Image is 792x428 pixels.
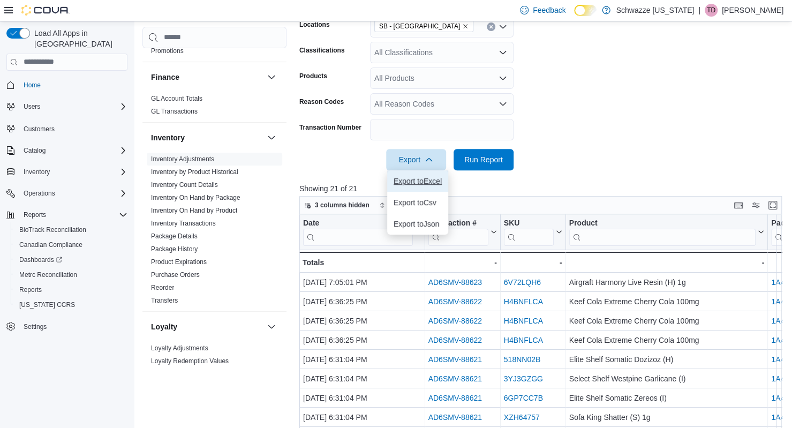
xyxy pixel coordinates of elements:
a: Inventory Adjustments [151,155,214,163]
a: Metrc Reconciliation [15,268,81,281]
div: Product [569,219,756,246]
div: [DATE] 7:05:01 PM [303,276,421,289]
button: Loyalty [151,321,263,332]
span: Settings [19,320,127,333]
span: Canadian Compliance [15,238,127,251]
span: Settings [24,322,47,331]
button: Remove SB - Louisville from selection in this group [462,23,469,29]
a: BioTrack Reconciliation [15,223,90,236]
a: Inventory On Hand by Product [151,207,237,214]
div: [DATE] 6:36:25 PM [303,295,421,308]
a: Reorder [151,284,174,291]
span: Inventory [19,166,127,178]
span: Product Expirations [151,258,207,266]
button: BioTrack Reconciliation [11,222,132,237]
span: Inventory On Hand by Product [151,206,237,215]
span: BioTrack Reconciliation [15,223,127,236]
span: Export to Excel [394,177,442,185]
span: GL Transactions [151,107,198,116]
button: Operations [19,187,59,200]
h3: Loyalty [151,321,177,332]
div: Keef Cola Extreme Cherry Cola 100mg [569,295,764,308]
button: 3 columns hidden [300,199,374,212]
div: SKU URL [504,219,554,246]
span: Customers [24,125,55,133]
span: Catalog [24,146,46,155]
button: Open list of options [499,100,507,108]
input: Dark Mode [574,5,597,16]
button: Export toExcel [387,170,448,192]
span: Users [24,102,40,111]
span: Promotions [151,47,184,55]
span: GL Account Totals [151,94,202,103]
a: AD6SMV-88623 [428,278,481,287]
span: Home [19,78,127,92]
p: | [698,4,700,17]
span: SB - Louisville [374,20,473,32]
div: Sofa King Shatter (S) 1g [569,411,764,424]
button: Finance [151,72,263,82]
div: [DATE] 6:36:25 PM [303,314,421,327]
a: Inventory On Hand by Package [151,194,240,201]
a: 3YJ3GZGG [504,374,543,383]
div: Finance [142,92,286,122]
button: Transaction # [428,219,496,246]
a: Transfers [151,297,178,304]
label: Classifications [299,46,345,55]
label: Locations [299,20,330,29]
span: Dark Mode [574,16,575,17]
a: Package History [151,245,198,253]
button: Finance [265,71,278,84]
a: AD6SMV-88621 [428,413,481,422]
button: Customers [2,121,132,136]
label: Transaction Number [299,123,361,132]
a: AD6SMV-88621 [428,355,481,364]
button: Date [303,219,421,246]
button: Enter fullscreen [766,199,779,212]
a: Inventory by Product Historical [151,168,238,176]
span: Operations [19,187,127,200]
span: Inventory [24,168,50,176]
div: Elite Shelf Somatic Zereos (I) [569,392,764,404]
span: Metrc Reconciliation [15,268,127,281]
img: Cova [21,5,70,16]
p: [PERSON_NAME] [722,4,783,17]
button: Open list of options [499,22,507,31]
button: Canadian Compliance [11,237,132,252]
button: Open list of options [499,48,507,57]
a: Loyalty Redemption Values [151,357,229,365]
a: Reports [15,283,46,296]
button: Keyboard shortcuts [732,199,745,212]
button: Home [2,77,132,93]
a: Inventory Count Details [151,181,218,189]
a: H4BNFLCA [504,336,543,344]
span: Home [24,81,41,89]
span: Transfers [151,296,178,305]
a: Home [19,79,45,92]
div: Elite Shelf Somatic Dozizoz (H) [569,353,764,366]
a: XZH64757 [504,413,540,422]
button: Users [19,100,44,113]
div: Loyalty [142,342,286,372]
span: TD [707,4,715,17]
span: Operations [24,189,55,198]
button: Catalog [19,144,50,157]
div: [DATE] 6:31:04 PM [303,411,421,424]
label: Products [299,72,327,80]
a: Canadian Compliance [15,238,87,251]
button: Product [569,219,764,246]
a: H4BNFLCA [504,317,543,325]
span: Dashboards [15,253,127,266]
p: Schwazze [US_STATE] [616,4,694,17]
a: AD6SMV-88621 [428,374,481,383]
a: 518NN02B [504,355,541,364]
button: Export toJson [387,213,448,235]
div: Date [303,219,413,229]
span: SB - [GEOGRAPHIC_DATA] [379,21,460,32]
span: Feedback [533,5,565,16]
button: Inventory [265,131,278,144]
